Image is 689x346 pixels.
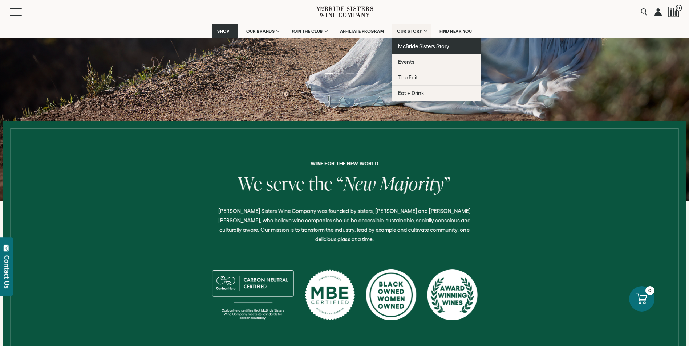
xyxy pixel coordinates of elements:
[336,73,344,74] li: Page dot 2
[62,161,627,166] h6: Wine for the new world
[337,171,344,196] span: “
[346,73,354,74] li: Page dot 3
[10,8,36,16] button: Mobile Menu Trigger
[242,24,283,38] a: OUR BRANDS
[645,286,654,295] div: 0
[398,43,449,49] span: McBride Sisters Story
[3,255,11,288] div: Contact Us
[209,206,480,244] p: [PERSON_NAME] Sisters Wine Company was founded by sisters, [PERSON_NAME] and [PERSON_NAME] [PERSO...
[392,70,481,85] a: The Edit
[292,29,323,34] span: JOIN THE CLUB
[380,171,444,196] span: Majority
[344,171,376,196] span: New
[356,73,364,74] li: Page dot 4
[676,5,682,11] span: 0
[212,24,238,38] a: SHOP
[340,29,384,34] span: AFFILIATE PROGRAM
[266,171,305,196] span: serve
[398,74,418,81] span: The Edit
[398,59,414,65] span: Events
[398,90,424,96] span: Eat + Drink
[238,171,262,196] span: We
[246,29,275,34] span: OUR BRANDS
[392,38,481,54] a: McBride Sisters Story
[435,24,477,38] a: FIND NEAR YOU
[287,24,332,38] a: JOIN THE CLUB
[335,24,389,38] a: AFFILIATE PROGRAM
[309,171,333,196] span: the
[392,54,481,70] a: Events
[392,85,481,101] a: Eat + Drink
[325,73,333,74] li: Page dot 1
[444,171,451,196] span: ”
[392,24,431,38] a: OUR STORY
[439,29,472,34] span: FIND NEAR YOU
[217,29,230,34] span: SHOP
[397,29,422,34] span: OUR STORY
